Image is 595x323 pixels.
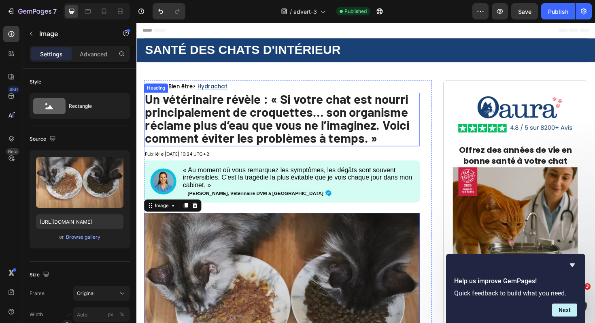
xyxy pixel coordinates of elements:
p: 7 [53,6,57,16]
img: gempages_577326541021643491-cf85f79f-aba4-4157-a557-eca98e1b7eb9.webp [335,153,467,286]
button: px [117,310,127,319]
span: / [290,7,292,16]
strong: [PERSON_NAME], Vétérinaire DVM à [GEOGRAPHIC_DATA] [54,178,198,184]
img: preview-image [36,157,123,208]
h2: Help us improve GemPages! [454,276,577,286]
button: % [106,310,115,319]
p: « Au moment où vous remarquez les symptômes, les dégâts sont souvent irréversibles. C’est la trag... [49,152,293,184]
span: or [59,232,64,242]
span: — [49,178,198,184]
span: Accueil [9,64,30,72]
button: Next question [552,304,577,317]
button: 7 [3,3,60,19]
span: Bien être [34,64,59,72]
button: Original [73,286,130,301]
input: https://example.com/image.jpg [36,214,123,229]
div: Undo/Redo [153,3,185,19]
p: Image [39,29,108,39]
div: Beta [6,148,19,155]
span: 350 % [440,308,459,317]
div: 450 [8,86,19,93]
div: Style [30,78,41,86]
p: Settings [40,50,63,58]
div: % [119,311,124,318]
label: Width [30,311,43,318]
div: Browse gallery [66,233,100,241]
div: Heading [10,66,32,73]
p: Advanced [80,50,107,58]
span: > [30,64,34,72]
span: Original [77,290,95,297]
button: Publish [541,3,575,19]
button: Hide survey [567,260,577,270]
span: Publié le [DATE] 10:24 UTC+2 [9,135,77,142]
span: Published [344,8,367,15]
button: Browse gallery [66,233,101,241]
p: ⁠⁠⁠⁠⁠⁠⁠ [9,75,299,130]
span: advert-3 [293,7,317,16]
div: Image [18,190,36,197]
strong: augmente l’hydratation [344,300,444,317]
span: > [59,64,63,72]
strong: Un vétérinaire révèle : « Si votre chat est nourri principalement de croquettes… son organisme ré... [9,73,289,130]
div: Source [30,134,57,145]
input: px% [73,307,130,322]
label: Frame [30,290,45,297]
u: Hydrachat [64,64,96,72]
div: Publish [548,7,568,16]
div: Rectangle [69,97,118,116]
span: Offrez des années de vie en bonne santé à votre chat [342,129,461,152]
div: Size [30,270,51,280]
button: Save [511,3,538,19]
p: Quick feedback to build what you need. [454,289,577,297]
img: gempages_577326541021643491-114bdf5e-2b31-4e13-ba73-4245eb3a4bee.png [335,62,467,128]
p: SANTÉ DES CHATS D'INTÉRIEUR [9,21,477,38]
span: 3 [584,283,591,290]
h1: Rich Text Editor. Editing area: main [8,74,300,131]
div: Help us improve GemPages! [454,260,577,317]
div: px [108,311,113,318]
strong: de votre chat de [387,308,440,317]
iframe: Design area [136,23,595,323]
strong: La fontaine recommandée par les vétérinaires qui [346,291,457,308]
span: Save [518,8,531,15]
